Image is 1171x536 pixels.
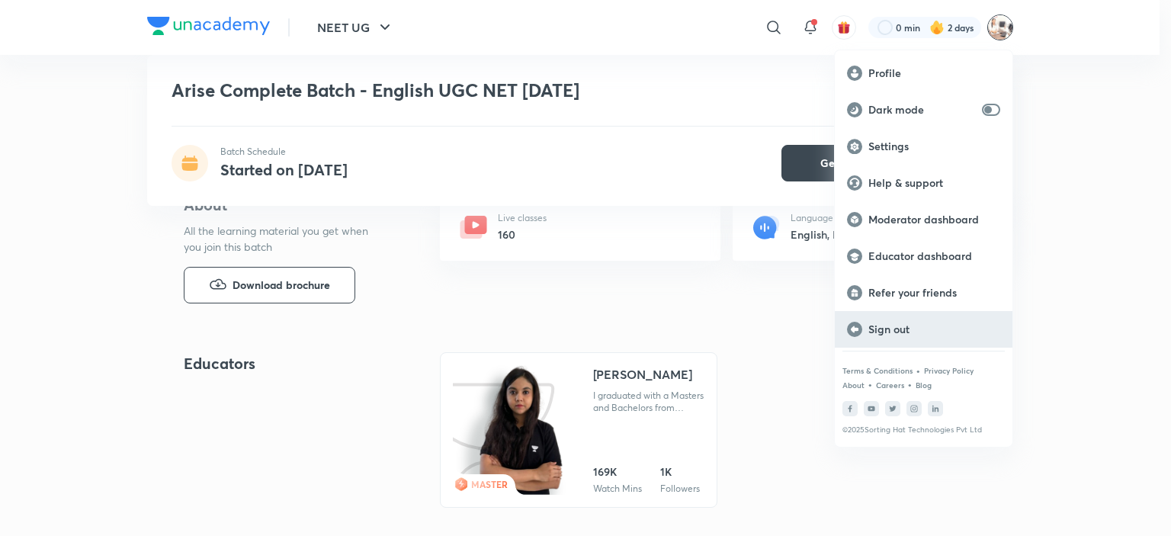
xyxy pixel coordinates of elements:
[916,380,932,390] a: Blog
[868,213,1000,226] p: Moderator dashboard
[868,103,976,117] p: Dark mode
[868,140,1000,153] p: Settings
[868,66,1000,80] p: Profile
[835,55,1012,91] a: Profile
[868,249,1000,263] p: Educator dashboard
[868,176,1000,190] p: Help & support
[916,364,921,377] div: •
[842,425,1005,435] p: © 2025 Sorting Hat Technologies Pvt Ltd
[868,286,1000,300] p: Refer your friends
[876,380,904,390] a: Careers
[842,366,913,375] a: Terms & Conditions
[868,323,1000,336] p: Sign out
[842,380,865,390] a: About
[907,377,913,391] div: •
[835,274,1012,311] a: Refer your friends
[868,377,873,391] div: •
[924,366,974,375] a: Privacy Policy
[835,165,1012,201] a: Help & support
[835,238,1012,274] a: Educator dashboard
[835,128,1012,165] a: Settings
[835,201,1012,238] a: Moderator dashboard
